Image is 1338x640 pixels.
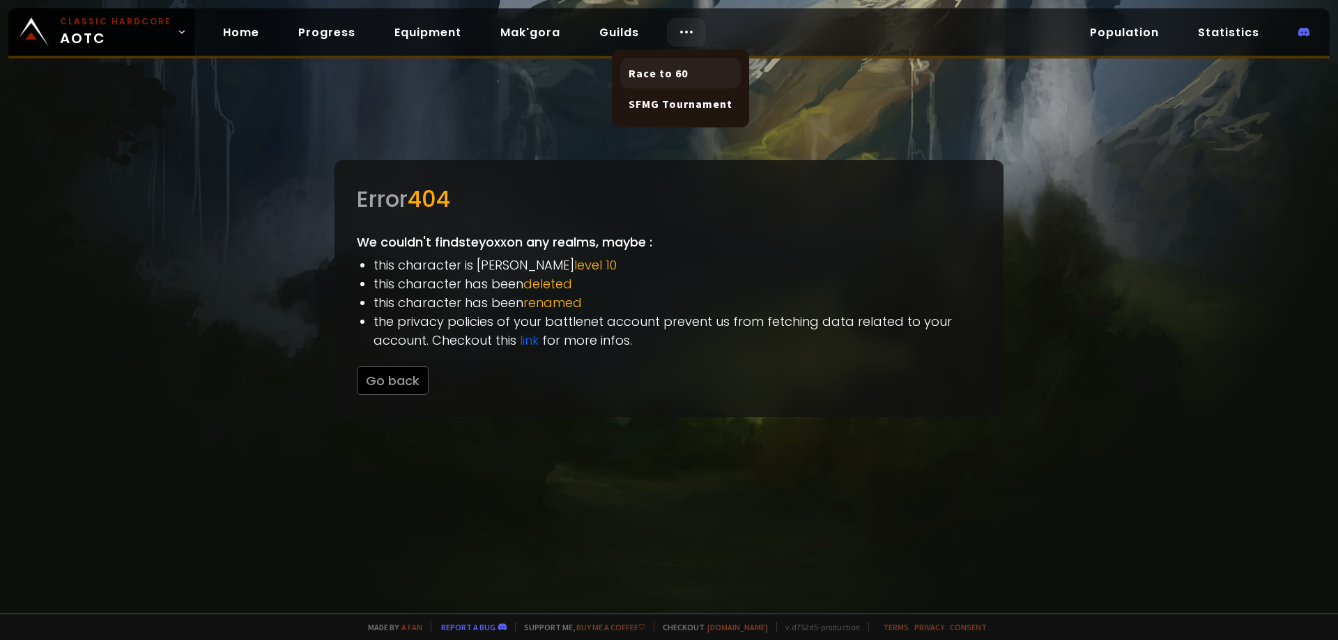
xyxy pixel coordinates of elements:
[383,18,472,47] a: Equipment
[334,160,1003,417] div: We couldn't find steyoxx on any realms, maybe :
[523,275,572,292] span: deleted
[374,293,981,312] li: this character has been
[374,312,981,350] li: the privacy policies of your battlenet account prevent us from fetching data related to your acco...
[576,622,645,632] a: Buy me a coffee
[489,18,571,47] a: Mak'gora
[588,18,650,47] a: Guilds
[287,18,367,47] a: Progress
[620,58,741,88] a: Race to 60
[60,15,171,49] span: AOTC
[1187,18,1270,47] a: Statistics
[914,622,944,632] a: Privacy
[950,622,987,632] a: Consent
[654,622,768,632] span: Checkout
[520,331,539,349] a: link
[523,294,582,311] span: renamed
[776,622,860,632] span: v. d752d5 - production
[401,622,422,632] a: a fan
[883,622,909,632] a: Terms
[360,622,422,632] span: Made by
[1079,18,1170,47] a: Population
[408,183,450,214] span: 404
[60,15,171,28] small: Classic Hardcore
[357,372,429,389] a: Go back
[441,622,495,632] a: Report a bug
[574,256,617,274] span: level 10
[374,256,981,274] li: this character is [PERSON_NAME]
[515,622,645,632] span: Support me,
[357,182,981,216] div: Error
[8,8,195,56] a: Classic HardcoreAOTC
[620,88,741,119] a: SFMG Tournament
[357,366,429,395] button: Go back
[212,18,270,47] a: Home
[374,274,981,293] li: this character has been
[707,622,768,632] a: [DOMAIN_NAME]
